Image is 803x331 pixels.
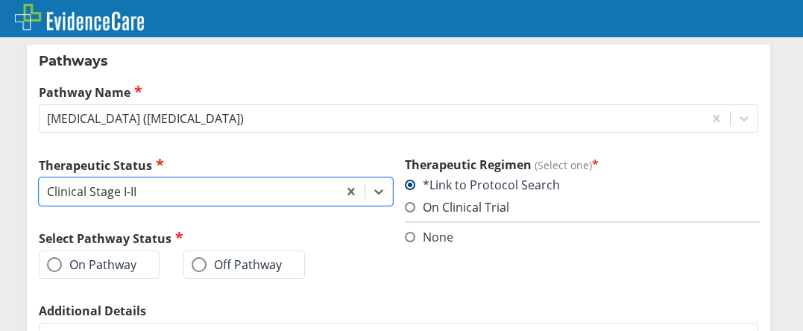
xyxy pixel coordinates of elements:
label: None [405,229,453,245]
h2: Pathways [39,52,758,70]
img: EvidenceCare [15,4,144,31]
label: *Link to Protocol Search [405,177,560,193]
label: Pathway Name [39,83,758,101]
div: Clinical Stage I-II [47,183,136,200]
label: Additional Details [39,303,758,319]
span: (Select one) [535,158,592,172]
h3: Therapeutic Regimen [405,157,759,173]
div: [MEDICAL_DATA] ([MEDICAL_DATA]) [47,110,244,127]
label: Off Pathway [192,257,282,272]
label: On Clinical Trial [405,199,509,215]
h2: Select Pathway Status [39,230,393,247]
label: On Pathway [47,257,136,272]
label: Therapeutic Status [39,157,393,174]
